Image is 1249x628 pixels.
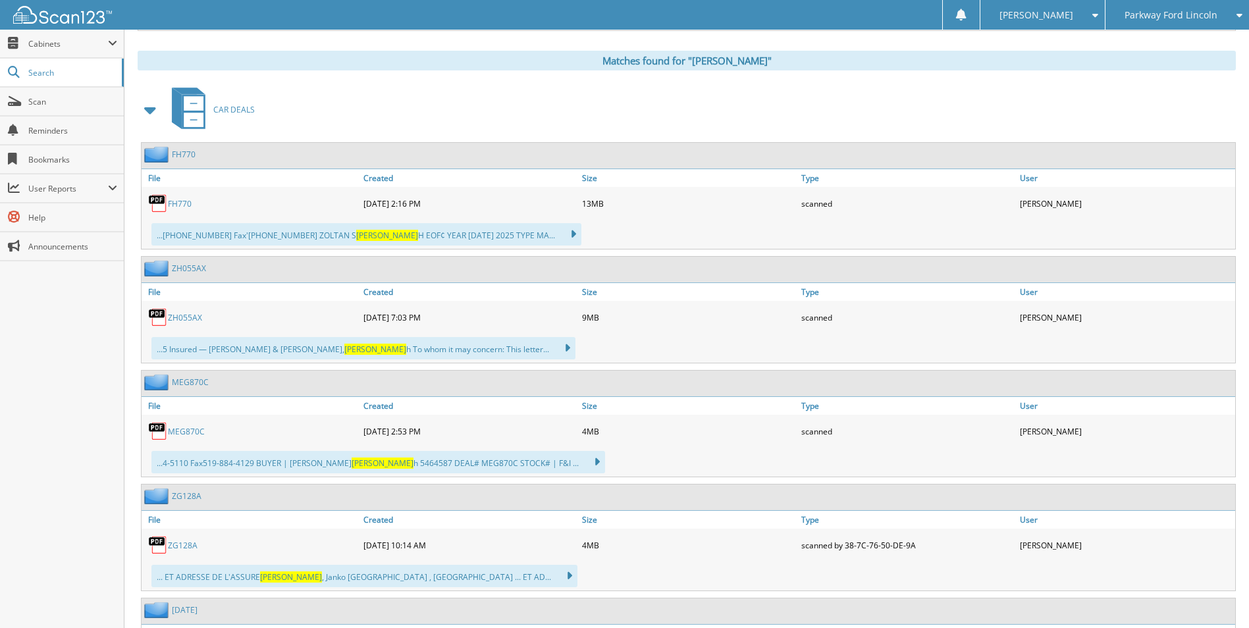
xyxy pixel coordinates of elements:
a: Type [798,397,1017,415]
a: Type [798,511,1017,529]
img: folder2.png [144,374,172,390]
a: Size [579,397,797,415]
a: User [1017,169,1235,187]
span: User Reports [28,183,108,194]
a: File [142,283,360,301]
img: PDF.png [148,307,168,327]
a: File [142,169,360,187]
div: Matches found for "[PERSON_NAME]" [138,51,1236,70]
iframe: Chat Widget [1183,565,1249,628]
a: File [142,511,360,529]
img: folder2.png [144,146,172,163]
img: folder2.png [144,488,172,504]
div: [DATE] 2:16 PM [360,190,579,217]
span: Help [28,212,117,223]
div: 13MB [579,190,797,217]
a: File [142,397,360,415]
div: 4MB [579,418,797,444]
div: [DATE] 10:14 AM [360,532,579,558]
a: ZG128A [168,540,198,551]
div: [PERSON_NAME] [1017,304,1235,330]
span: [PERSON_NAME] [356,230,418,241]
div: [DATE] 2:53 PM [360,418,579,444]
img: PDF.png [148,535,168,555]
div: [PERSON_NAME] [1017,532,1235,558]
div: ...[PHONE_NUMBER] Fax'[PHONE_NUMBER] ZOLTAN S H EOF¢ YEAR [DATE] 2025 TYPE MA... [151,223,581,246]
div: 4MB [579,532,797,558]
a: [DATE] [172,604,198,615]
img: folder2.png [144,602,172,618]
span: CAR DEALS [213,104,255,115]
a: MEG870C [172,377,209,388]
a: User [1017,283,1235,301]
a: MEG870C [168,426,205,437]
a: CAR DEALS [164,84,255,136]
a: Created [360,397,579,415]
div: scanned [798,304,1017,330]
a: Created [360,169,579,187]
a: User [1017,397,1235,415]
div: scanned by 38-7C-76-50-DE-9A [798,532,1017,558]
span: Cabinets [28,38,108,49]
span: Parkway Ford Lincoln [1125,11,1217,19]
div: [PERSON_NAME] [1017,190,1235,217]
img: folder2.png [144,260,172,276]
a: Created [360,511,579,529]
div: [DATE] 7:03 PM [360,304,579,330]
span: [PERSON_NAME] [999,11,1073,19]
img: PDF.png [148,421,168,441]
a: FH770 [172,149,196,160]
span: [PERSON_NAME] [344,344,406,355]
span: Search [28,67,115,78]
span: [PERSON_NAME] [352,458,413,469]
img: scan123-logo-white.svg [13,6,112,24]
div: ... ET ADRESSE DE L'ASSURE , Janko [GEOGRAPHIC_DATA] , [GEOGRAPHIC_DATA] ... ET AD... [151,565,577,587]
div: [PERSON_NAME] [1017,418,1235,444]
span: Reminders [28,125,117,136]
a: Created [360,283,579,301]
span: [PERSON_NAME] [260,571,322,583]
span: Announcements [28,241,117,252]
div: 9MB [579,304,797,330]
div: scanned [798,190,1017,217]
span: Scan [28,96,117,107]
img: PDF.png [148,194,168,213]
a: Size [579,169,797,187]
a: User [1017,511,1235,529]
a: FH770 [168,198,192,209]
span: Bookmarks [28,154,117,165]
a: Type [798,169,1017,187]
a: Size [579,511,797,529]
a: ZH055AX [172,263,206,274]
a: Type [798,283,1017,301]
a: Size [579,283,797,301]
div: ...4-5110 Fax519-884-4129 BUYER | [PERSON_NAME] h 5464587 DEAL# MEG870C STOCK# | F&I ... [151,451,605,473]
a: ZH055AX [168,312,202,323]
a: ZG128A [172,490,201,502]
div: ...5 Insured — [PERSON_NAME] & [PERSON_NAME], h To whom it may concern: This letter... [151,337,575,359]
div: scanned [798,418,1017,444]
